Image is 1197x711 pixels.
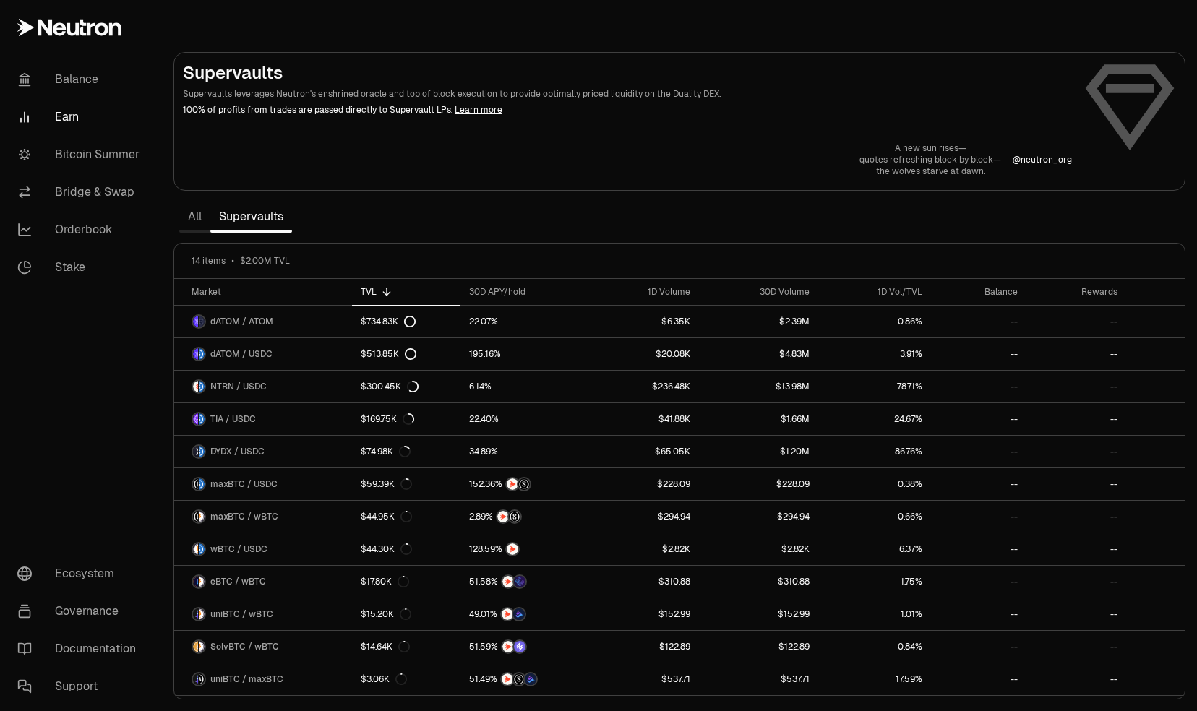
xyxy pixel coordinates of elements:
[469,542,581,556] button: NTRN
[818,306,930,337] a: 0.86%
[192,286,343,298] div: Market
[1013,154,1072,165] p: @ neutron_org
[931,436,1026,467] a: --
[699,566,819,598] a: $310.88
[210,446,265,457] span: DYDX / USDC
[361,673,407,685] div: $3.06K
[1026,566,1126,598] a: --
[174,533,352,565] a: wBTC LogoUSDC LogowBTC / USDC
[818,338,930,370] a: 3.91%
[509,511,520,522] img: Structured Points
[210,202,292,231] a: Supervaults
[1035,286,1117,298] div: Rewards
[859,165,1001,177] p: the wolves starve at dawn.
[193,413,198,425] img: TIA Logo
[210,543,267,555] span: wBTC / USDC
[352,306,460,337] a: $734.83K
[859,154,1001,165] p: quotes refreshing block by block—
[1026,371,1126,402] a: --
[6,555,156,592] a: Ecosystem
[199,608,205,620] img: wBTC Logo
[931,501,1026,533] a: --
[361,446,411,457] div: $74.98K
[352,533,460,565] a: $44.30K
[183,103,1072,116] p: 100% of profits from trades are passed directly to Supervault LPs.
[502,641,514,652] img: NTRN
[183,87,1072,100] p: Supervaults leverages Neutron's enshrined oracle and top of block execution to provide optimally ...
[931,533,1026,565] a: --
[174,338,352,370] a: dATOM LogoUSDC LogodATOM / USDC
[193,673,198,685] img: uniBTC Logo
[174,598,352,630] a: uniBTC LogowBTC LogouniBTC / wBTC
[931,306,1026,337] a: --
[361,543,412,555] div: $44.30K
[193,381,198,392] img: NTRN Logo
[361,608,411,620] div: $15.20K
[708,286,810,298] div: 30D Volume
[361,381,419,392] div: $300.45K
[193,576,198,587] img: eBTC Logo
[210,641,279,652] span: SolvBTC / wBTC
[589,663,698,695] a: $537.71
[469,639,581,654] button: NTRNSolv Points
[859,142,1001,154] p: A new sun rises—
[1026,468,1126,500] a: --
[6,668,156,705] a: Support
[174,306,352,337] a: dATOM LogoATOM LogodATOM / ATOM
[6,173,156,211] a: Bridge & Swap
[352,501,460,533] a: $44.95K
[513,673,525,685] img: Structured Points
[174,403,352,435] a: TIA LogoUSDC LogoTIA / USDC
[174,631,352,663] a: SolvBTC LogowBTC LogoSolvBTC / wBTC
[210,673,283,685] span: uniBTC / maxBTC
[210,576,266,587] span: eBTC / wBTC
[179,202,210,231] a: All
[827,286,922,298] div: 1D Vol/TVL
[469,286,581,298] div: 30D APY/hold
[6,211,156,249] a: Orderbook
[210,511,278,522] span: maxBTC / wBTC
[352,663,460,695] a: $3.06K
[1026,306,1126,337] a: --
[199,673,205,685] img: maxBTC Logo
[352,566,460,598] a: $17.80K
[818,631,930,663] a: 0.84%
[210,381,267,392] span: NTRN / USDC
[699,631,819,663] a: $122.89
[699,338,819,370] a: $4.83M
[589,338,698,370] a: $20.08K
[199,348,205,360] img: USDC Logo
[502,608,513,620] img: NTRN
[1026,533,1126,565] a: --
[210,348,273,360] span: dATOM / USDC
[1026,663,1126,695] a: --
[352,631,460,663] a: $14.64K
[352,436,460,467] a: $74.98K
[1026,598,1126,630] a: --
[6,61,156,98] a: Balance
[1026,436,1126,467] a: --
[502,576,514,587] img: NTRN
[361,413,414,425] div: $169.75K
[361,316,416,327] div: $734.83K
[174,566,352,598] a: eBTC LogowBTC LogoeBTC / wBTC
[192,255,226,267] span: 14 items
[460,533,590,565] a: NTRN
[199,381,205,392] img: USDC Logo
[1026,501,1126,533] a: --
[1026,403,1126,435] a: --
[699,403,819,435] a: $1.66M
[931,631,1026,663] a: --
[818,403,930,435] a: 24.67%
[240,255,290,267] span: $2.00M TVL
[193,478,198,490] img: maxBTC Logo
[518,478,530,490] img: Structured Points
[502,673,513,685] img: NTRN
[199,543,205,555] img: USDC Logo
[589,436,698,467] a: $65.05K
[199,641,205,652] img: wBTC Logo
[514,641,525,652] img: Solv Points
[352,403,460,435] a: $169.75K
[699,468,819,500] a: $228.09
[210,413,256,425] span: TIA / USDC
